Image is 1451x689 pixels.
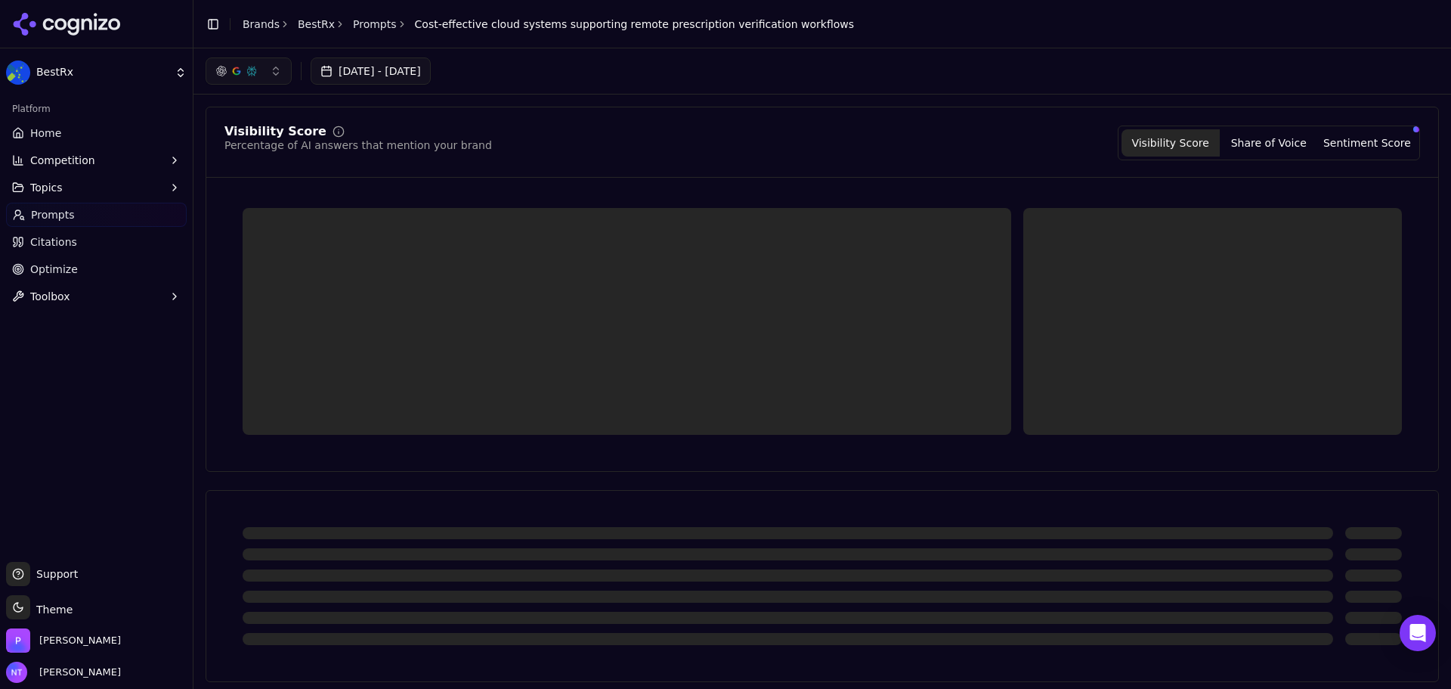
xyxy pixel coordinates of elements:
[6,148,187,172] button: Competition
[298,17,335,32] a: BestRx
[30,289,70,304] span: Toolbox
[36,66,169,79] span: BestRx
[6,662,121,683] button: Open user button
[311,57,431,85] button: [DATE] - [DATE]
[224,138,492,153] div: Percentage of AI answers that mention your brand
[33,666,121,679] span: [PERSON_NAME]
[30,180,63,195] span: Topics
[30,126,61,141] span: Home
[6,85,92,98] a: Enable Validation
[6,628,30,653] img: Perrill
[6,6,221,20] p: Analytics Inspector 1.7.0
[6,36,221,61] h5: Bazaarvoice Analytics content is not detected on this page.
[6,628,121,653] button: Open organization switcher
[30,262,78,277] span: Optimize
[30,153,95,168] span: Competition
[6,121,187,145] a: Home
[6,85,92,98] abbr: Enabling validation will send analytics events to the Bazaarvoice validation service. If an event...
[30,604,73,616] span: Theme
[6,97,187,121] div: Platform
[6,284,187,309] button: Toolbox
[39,634,121,647] span: Perrill
[243,18,280,30] a: Brands
[6,61,30,85] img: BestRx
[243,17,854,32] nav: breadcrumb
[1318,129,1416,157] button: Sentiment Score
[1400,615,1436,651] div: Open Intercom Messenger
[353,17,397,32] a: Prompts
[31,207,75,222] span: Prompts
[30,566,78,582] span: Support
[415,17,855,32] span: Cost-effective cloud systems supporting remote prescription verification workflows
[6,662,27,683] img: Nate Tower
[30,234,77,250] span: Citations
[6,257,187,281] a: Optimize
[1220,129,1318,157] button: Share of Voice
[6,175,187,200] button: Topics
[6,230,187,254] a: Citations
[6,203,187,227] a: Prompts
[1122,129,1220,157] button: Visibility Score
[224,126,326,138] div: Visibility Score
